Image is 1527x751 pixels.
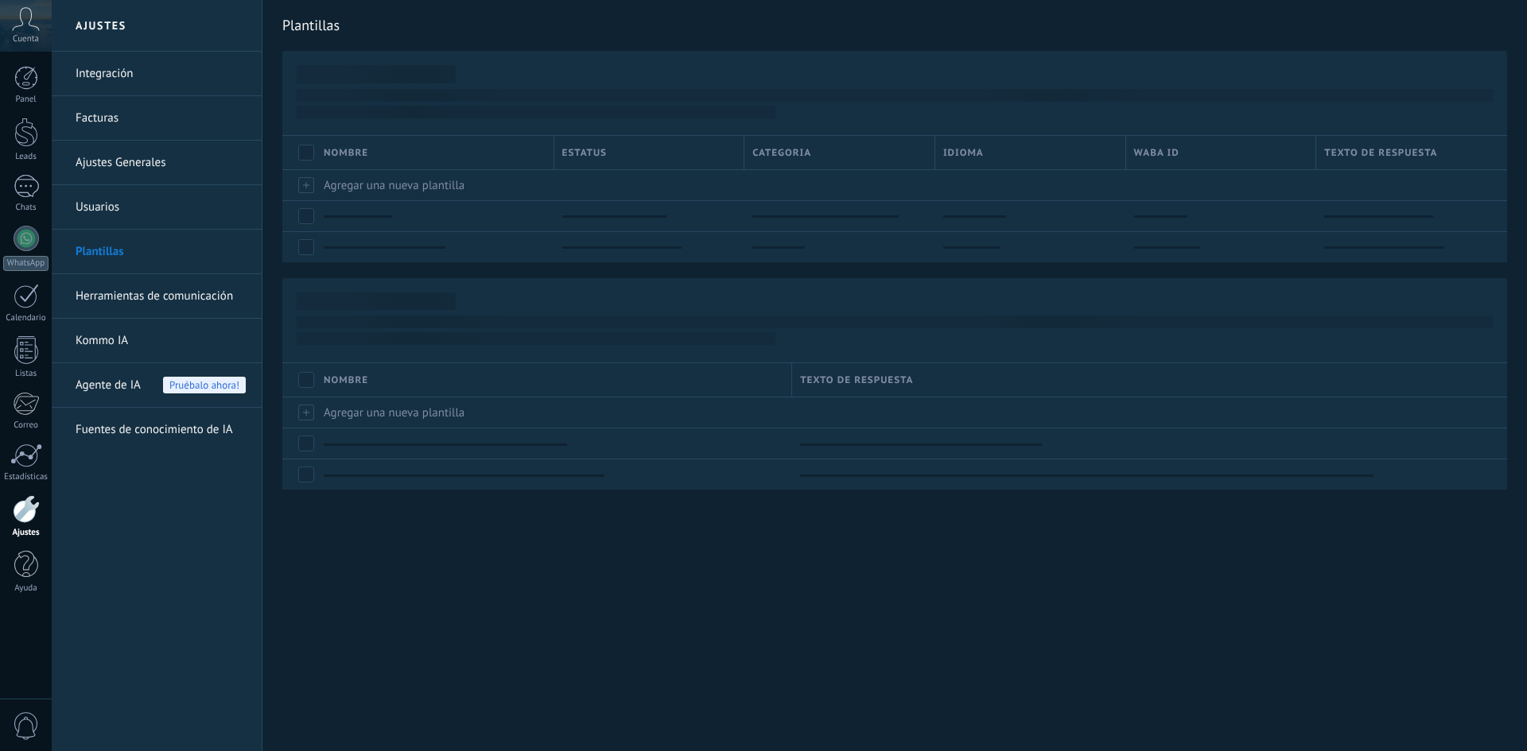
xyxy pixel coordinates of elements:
[163,377,246,393] span: Pruébalo ahora!
[76,230,246,274] a: Plantillas
[3,528,49,538] div: Ajustes
[3,583,49,594] div: Ayuda
[76,52,246,96] a: Integración
[3,256,49,271] div: WhatsApp
[52,141,262,185] li: Ajustes Generales
[324,405,464,420] span: Agregar una nueva plantilla
[1126,136,1316,169] div: WABA ID
[52,274,262,319] li: Herramientas de comunicación
[52,52,262,96] li: Integración
[3,152,49,162] div: Leads
[76,319,246,363] a: Kommo IA
[76,141,246,185] a: Ajustes Generales
[52,408,262,451] li: Fuentes de conocimiento de IA
[76,96,246,141] a: Facturas
[52,230,262,274] li: Plantillas
[3,203,49,213] div: Chats
[3,369,49,379] div: Listas
[3,95,49,105] div: Panel
[3,420,49,431] div: Correo
[3,313,49,323] div: Calendario
[52,319,262,363] li: Kommo IA
[935,136,1125,169] div: Idioma
[52,363,262,408] li: Agente de IA
[76,363,141,408] span: Agente de IA
[13,34,39,45] span: Cuenta
[282,10,1507,41] h2: Plantillas
[3,472,49,482] div: Estadísticas
[316,363,791,397] div: Nombre
[76,185,246,230] a: Usuarios
[744,136,934,169] div: Categoria
[316,136,554,169] div: Nombre
[324,178,464,193] span: Agregar una nueva plantilla
[52,96,262,141] li: Facturas
[76,363,246,408] a: Agente de IA Pruébalo ahora!
[52,185,262,230] li: Usuarios
[1316,136,1507,169] div: Texto de respuesta
[76,408,246,452] a: Fuentes de conocimiento de IA
[554,136,744,169] div: Estatus
[792,363,1507,397] div: Texto de respuesta
[76,274,246,319] a: Herramientas de comunicación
